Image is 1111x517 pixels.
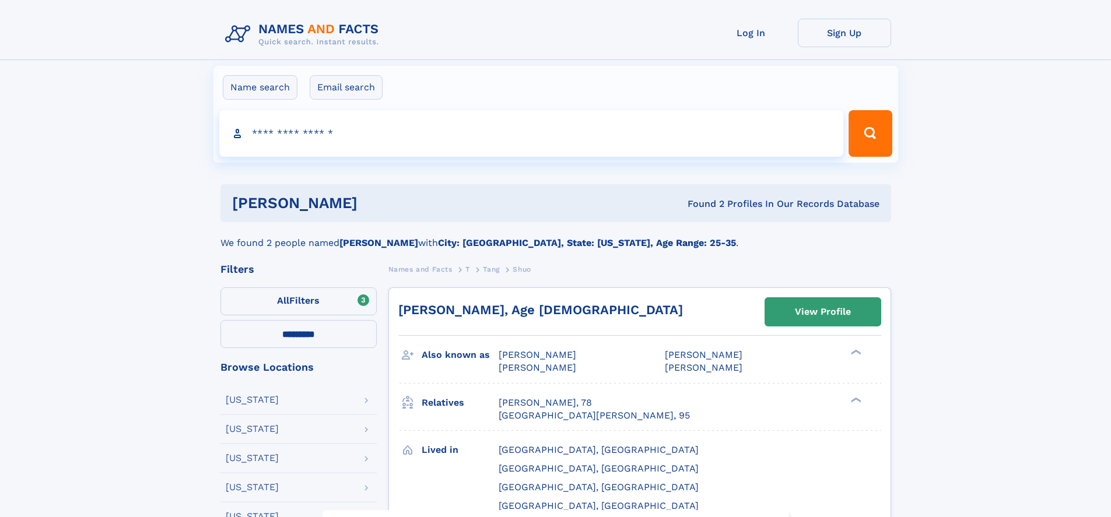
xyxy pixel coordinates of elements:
input: search input [219,110,844,157]
label: Filters [220,287,377,315]
div: ❯ [848,349,862,356]
div: ❯ [848,396,862,403]
div: Filters [220,264,377,275]
h3: Lived in [422,440,499,460]
div: [US_STATE] [226,483,279,492]
label: Name search [223,75,297,100]
div: Found 2 Profiles In Our Records Database [523,198,879,210]
div: View Profile [795,298,851,325]
div: [US_STATE] [226,453,279,463]
a: Log In [705,19,798,47]
b: [PERSON_NAME] [339,237,418,248]
span: [PERSON_NAME] [665,362,742,373]
span: [GEOGRAPHIC_DATA], [GEOGRAPHIC_DATA] [499,463,699,474]
a: View Profile [765,298,881,326]
h1: [PERSON_NAME] [232,196,523,210]
a: [GEOGRAPHIC_DATA][PERSON_NAME], 95 [499,409,690,422]
a: [PERSON_NAME], Age [DEMOGRAPHIC_DATA] [398,303,683,317]
span: [PERSON_NAME] [499,362,576,373]
span: [PERSON_NAME] [499,349,576,360]
span: T [465,265,470,273]
button: Search Button [849,110,892,157]
img: Logo Names and Facts [220,19,388,50]
span: All [277,295,289,306]
span: Tang [483,265,499,273]
b: City: [GEOGRAPHIC_DATA], State: [US_STATE], Age Range: 25-35 [438,237,736,248]
span: [GEOGRAPHIC_DATA], [GEOGRAPHIC_DATA] [499,500,699,511]
a: [PERSON_NAME], 78 [499,396,592,409]
a: Names and Facts [388,262,453,276]
div: [US_STATE] [226,424,279,434]
div: [US_STATE] [226,395,279,405]
div: Browse Locations [220,362,377,372]
span: [PERSON_NAME] [665,349,742,360]
h3: Also known as [422,345,499,365]
span: [GEOGRAPHIC_DATA], [GEOGRAPHIC_DATA] [499,481,699,493]
label: Email search [310,75,383,100]
a: Sign Up [798,19,891,47]
h3: Relatives [422,393,499,413]
a: T [465,262,470,276]
span: [GEOGRAPHIC_DATA], [GEOGRAPHIC_DATA] [499,444,699,455]
span: Shuo [513,265,531,273]
div: We found 2 people named with . [220,222,891,250]
a: Tang [483,262,499,276]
